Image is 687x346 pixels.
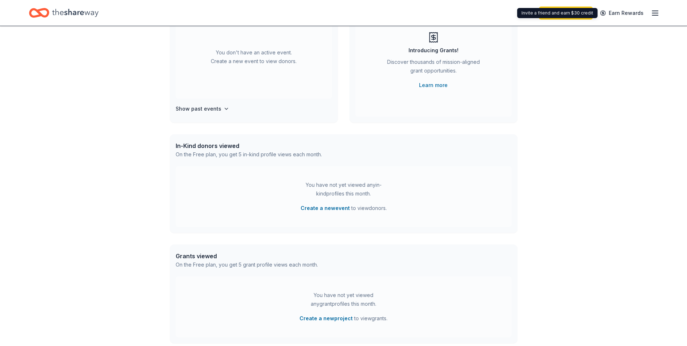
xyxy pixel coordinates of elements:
[176,104,221,113] h4: Show past events
[299,314,388,323] span: to view grants .
[539,7,593,20] a: Start free trial
[176,252,318,260] div: Grants viewed
[517,8,598,18] div: Invite a friend and earn $30 credit
[301,204,387,213] span: to view donors .
[176,104,229,113] button: Show past events
[176,15,332,99] div: You don't have an active event. Create a new event to view donors.
[176,141,322,150] div: In-Kind donors viewed
[419,81,448,90] a: Learn more
[409,46,458,55] div: Introducing Grants!
[298,291,389,308] div: You have not yet viewed any grant profiles this month.
[299,314,353,323] button: Create a newproject
[176,150,322,159] div: On the Free plan, you get 5 in-kind profile views each month.
[301,204,350,213] button: Create a newevent
[384,58,483,78] div: Discover thousands of mission-aligned grant opportunities.
[298,181,389,198] div: You have not yet viewed any in-kind profiles this month.
[176,260,318,269] div: On the Free plan, you get 5 grant profile views each month.
[596,7,648,20] a: Earn Rewards
[29,4,99,21] a: Home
